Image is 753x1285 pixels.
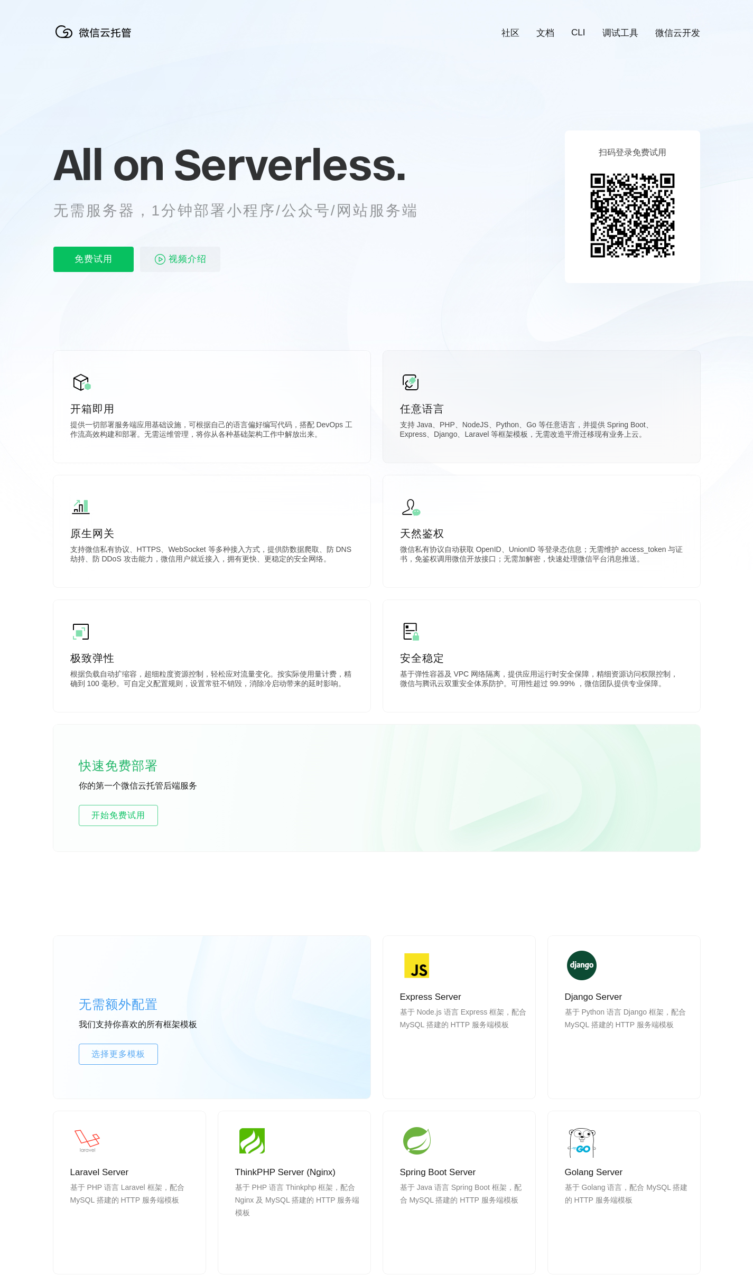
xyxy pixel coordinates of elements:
p: 基于 Node.js 语言 Express 框架，配合 MySQL 搭建的 HTTP 服务端模板 [400,1006,527,1056]
img: 微信云托管 [53,21,138,42]
p: 基于 PHP 语言 Thinkphp 框架，配合 Nginx 及 MySQL 搭建的 HTTP 服务端模板 [235,1181,362,1232]
a: 调试工具 [602,27,638,39]
p: 原生网关 [70,526,354,541]
p: 微信私有协议自动获取 OpenID、UnionID 等登录态信息；无需维护 access_token 与证书，免鉴权调用微信开放接口；无需加解密，快速处理微信平台消息推送。 [400,545,683,566]
p: 快速免费部署 [79,755,184,776]
p: 基于 Java 语言 Spring Boot 框架，配合 MySQL 搭建的 HTTP 服务端模板 [400,1181,527,1232]
a: 文档 [536,27,554,39]
p: 极致弹性 [70,651,354,665]
p: 天然鉴权 [400,526,683,541]
p: 安全稳定 [400,651,683,665]
a: 社区 [501,27,519,39]
a: 微信云开发 [655,27,700,39]
p: 免费试用 [53,247,134,272]
img: video_play.svg [154,253,166,266]
p: 无需额外配置 [79,994,237,1015]
p: 扫码登录免费试用 [599,147,666,158]
p: Django Server [565,991,692,1003]
p: 无需服务器，1分钟部署小程序/公众号/网站服务端 [53,200,438,221]
p: 我们支持你喜欢的所有框架模板 [79,1019,237,1031]
p: Spring Boot Server [400,1166,527,1179]
p: 支持 Java、PHP、NodeJS、Python、Go 等任意语言，并提供 Spring Boot、Express、Django、Laravel 等框架模板，无需改造平滑迁移现有业务上云。 [400,420,683,442]
p: 基于 PHP 语言 Laravel 框架，配合 MySQL 搭建的 HTTP 服务端模板 [70,1181,197,1232]
p: 根据负载自动扩缩容，超细粒度资源控制，轻松应对流量变化。按实际使用量计费，精确到 100 毫秒。可自定义配置规则，设置常驻不销毁，消除冷启动带来的延时影响。 [70,670,354,691]
p: Express Server [400,991,527,1003]
p: 基于弹性容器及 VPC 网络隔离，提供应用运行时安全保障，精细资源访问权限控制，微信与腾讯云双重安全体系防护。可用性超过 99.99% ，微信团队提供专业保障。 [400,670,683,691]
p: 任意语言 [400,401,683,416]
span: All on [53,138,164,191]
p: Laravel Server [70,1166,197,1179]
span: 选择更多模板 [79,1048,157,1061]
a: 微信云托管 [53,35,138,44]
span: 开始免费试用 [79,809,157,822]
a: CLI [571,27,585,38]
p: 提供一切部署服务端应用基础设施，可根据自己的语言偏好编写代码，搭配 DevOps 工作流高效构建和部署。无需运维管理，将你从各种基础架构工作中解放出来。 [70,420,354,442]
p: 基于 Python 语言 Django 框架，配合 MySQL 搭建的 HTTP 服务端模板 [565,1006,692,1056]
span: Serverless. [174,138,406,191]
p: 基于 Golang 语言，配合 MySQL 搭建的 HTTP 服务端模板 [565,1181,692,1232]
p: 你的第一个微信云托管后端服务 [79,781,237,792]
span: 视频介绍 [169,247,207,272]
p: Golang Server [565,1166,692,1179]
p: 开箱即用 [70,401,354,416]
p: 支持微信私有协议、HTTPS、WebSocket 等多种接入方式，提供防数据爬取、防 DNS 劫持、防 DDoS 攻击能力，微信用户就近接入，拥有更快、更稳定的安全网络。 [70,545,354,566]
p: ThinkPHP Server (Nginx) [235,1166,362,1179]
